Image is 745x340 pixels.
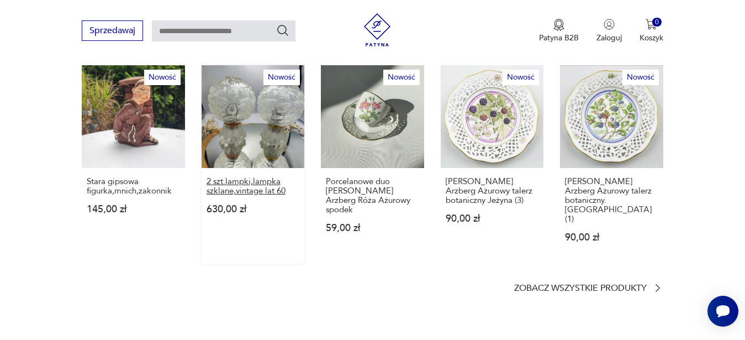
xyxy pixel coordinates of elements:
[596,19,622,43] button: Zaloguj
[441,65,543,264] a: NowośćSchumann Arzberg Ażurowy talerz botaniczny Jeżyna (3)[PERSON_NAME] Arzberg Ażurowy talerz b...
[82,20,143,41] button: Sprzedawaj
[446,214,538,223] p: 90,00 zł
[553,19,564,31] img: Ikona medalu
[652,18,662,27] div: 0
[276,24,289,37] button: Szukaj
[565,233,658,242] p: 90,00 zł
[326,177,419,215] p: Porcelanowe duo [PERSON_NAME] Arzberg Róża Ażurowy spodek
[514,283,663,294] a: Zobacz wszystkie produkty
[539,19,579,43] button: Patyna B2B
[202,65,304,264] a: Nowość2 szt.lampki,lampka szklane,vintage lat 602 szt.lampki,lampka szklane,vintage lat 60630,00 zł
[514,285,647,292] p: Zobacz wszystkie produkty
[565,177,658,224] p: [PERSON_NAME] Arzberg Ażurowy talerz botaniczny. [GEOGRAPHIC_DATA] (1)
[646,19,657,30] img: Ikona koszyka
[82,65,184,264] a: NowośćStara gipsowa figurka,mnich,zakonnikStara gipsowa figurka,mnich,zakonnik145,00 zł
[321,65,424,264] a: NowośćPorcelanowe duo Schumann Arzberg Róża Ażurowy spodekPorcelanowe duo [PERSON_NAME] Arzberg R...
[604,19,615,30] img: Ikonka użytkownika
[207,177,299,196] p: 2 szt.lampki,lampka szklane,vintage lat 60
[707,296,738,327] iframe: Smartsupp widget button
[82,28,143,35] a: Sprzedawaj
[446,177,538,205] p: [PERSON_NAME] Arzberg Ażurowy talerz botaniczny Jeżyna (3)
[326,223,419,233] p: 59,00 zł
[87,205,179,214] p: 145,00 zł
[640,33,663,43] p: Koszyk
[596,33,622,43] p: Zaloguj
[207,205,299,214] p: 630,00 zł
[87,177,179,196] p: Stara gipsowa figurka,mnich,zakonnik
[640,19,663,43] button: 0Koszyk
[539,33,579,43] p: Patyna B2B
[539,19,579,43] a: Ikona medaluPatyna B2B
[560,65,663,264] a: NowośćSchumann Arzberg Ażurowy talerz botaniczny. Borówka (1)[PERSON_NAME] Arzberg Ażurowy talerz...
[361,13,394,46] img: Patyna - sklep z meblami i dekoracjami vintage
